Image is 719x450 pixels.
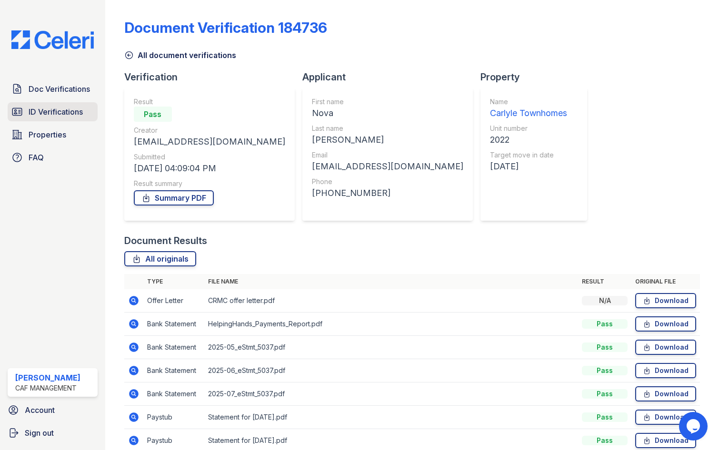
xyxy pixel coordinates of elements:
[312,124,463,133] div: Last name
[312,107,463,120] div: Nova
[204,406,578,429] td: Statement for [DATE].pdf
[480,70,595,84] div: Property
[582,389,628,399] div: Pass
[204,274,578,289] th: File name
[25,427,54,439] span: Sign out
[4,423,101,442] a: Sign out
[124,234,207,247] div: Document Results
[8,102,98,121] a: ID Verifications
[143,289,204,313] td: Offer Letter
[490,150,567,160] div: Target move in date
[582,436,628,445] div: Pass
[635,340,696,355] a: Download
[25,404,55,416] span: Account
[143,336,204,359] td: Bank Statement
[631,274,700,289] th: Original file
[134,107,172,122] div: Pass
[143,274,204,289] th: Type
[134,179,285,188] div: Result summary
[490,124,567,133] div: Unit number
[312,133,463,147] div: [PERSON_NAME]
[15,383,80,393] div: CAF Management
[582,342,628,352] div: Pass
[490,97,567,120] a: Name Carlyle Townhomes
[578,274,631,289] th: Result
[204,336,578,359] td: 2025-05_eStmt_5037.pdf
[312,186,463,200] div: [PHONE_NUMBER]
[312,177,463,186] div: Phone
[29,129,66,140] span: Properties
[635,293,696,308] a: Download
[143,313,204,336] td: Bank Statement
[15,372,80,383] div: [PERSON_NAME]
[582,412,628,422] div: Pass
[124,49,236,61] a: All document verifications
[490,133,567,147] div: 2022
[8,125,98,144] a: Properties
[124,70,302,84] div: Verification
[204,313,578,336] td: HelpingHands_Payments_Report.pdf
[4,30,101,49] img: CE_Logo_Blue-a8612792a0a2168367f1c8372b55b34899dd931a85d93a1a3d3e32e68fde9ad4.png
[8,79,98,98] a: Doc Verifications
[490,160,567,173] div: [DATE]
[143,359,204,382] td: Bank Statement
[29,83,90,95] span: Doc Verifications
[679,412,709,440] iframe: chat widget
[490,107,567,120] div: Carlyle Townhomes
[582,366,628,375] div: Pass
[312,97,463,107] div: First name
[134,152,285,162] div: Submitted
[312,160,463,173] div: [EMAIL_ADDRESS][DOMAIN_NAME]
[582,296,628,305] div: N/A
[4,401,101,420] a: Account
[302,70,480,84] div: Applicant
[490,97,567,107] div: Name
[204,359,578,382] td: 2025-06_eStmt_5037.pdf
[29,106,83,117] span: ID Verifications
[635,386,696,401] a: Download
[143,382,204,406] td: Bank Statement
[204,289,578,313] td: CRMC offer letter.pdf
[134,135,285,148] div: [EMAIL_ADDRESS][DOMAIN_NAME]
[582,319,628,329] div: Pass
[8,148,98,167] a: FAQ
[124,19,327,36] div: Document Verification 184736
[204,382,578,406] td: 2025-07_eStmt_5037.pdf
[124,251,196,266] a: All originals
[312,150,463,160] div: Email
[134,97,285,107] div: Result
[635,316,696,332] a: Download
[29,152,44,163] span: FAQ
[635,410,696,425] a: Download
[134,190,214,205] a: Summary PDF
[635,433,696,448] a: Download
[134,126,285,135] div: Creator
[143,406,204,429] td: Paystub
[134,162,285,175] div: [DATE] 04:09:04 PM
[635,363,696,378] a: Download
